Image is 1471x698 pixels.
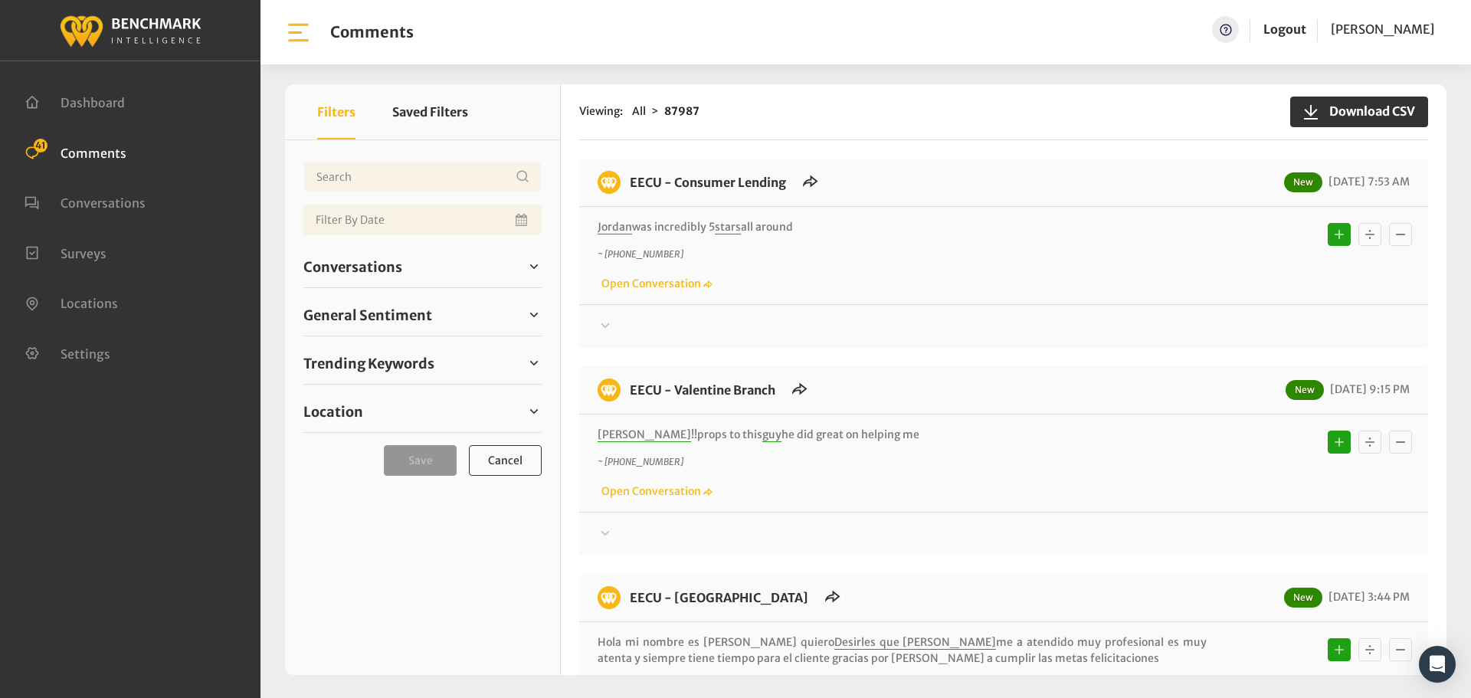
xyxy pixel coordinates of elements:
a: Trending Keywords [303,352,542,375]
span: New [1284,172,1322,192]
img: benchmark [598,171,621,194]
span: [DATE] 3:44 PM [1325,590,1410,604]
i: ~ [PHONE_NUMBER] [598,456,683,467]
a: [PERSON_NAME] [1331,16,1434,43]
span: 41 [34,139,48,152]
button: Saved Filters [392,84,468,139]
div: Basic example [1324,219,1416,250]
a: Open Conversation [598,277,713,290]
p: !!props to this he did great on helping me [598,427,1207,443]
span: New [1286,380,1324,400]
span: Trending Keywords [303,353,434,374]
img: benchmark [598,378,621,401]
input: Date range input field [303,205,542,235]
span: Viewing: [579,103,623,120]
span: [PERSON_NAME] [598,428,691,442]
a: Logout [1263,21,1306,37]
span: Locations [61,296,118,311]
span: New [1284,588,1322,608]
span: [DATE] 7:53 AM [1325,175,1410,188]
h6: EECU - Clinton Way [621,586,817,609]
span: guy [762,428,781,442]
span: Conversations [61,195,146,211]
a: Surveys [25,244,106,260]
span: Dashboard [61,95,125,110]
a: Conversations [25,194,146,209]
button: Download CSV [1290,97,1428,127]
button: Filters [317,84,355,139]
span: General Sentiment [303,305,432,326]
span: Surveys [61,245,106,261]
img: benchmark [598,586,621,609]
h6: EECU - Consumer Lending [621,171,795,194]
span: Desirles que [PERSON_NAME] [834,635,997,650]
strong: 87987 [664,104,699,118]
a: Locations [25,294,118,310]
span: [PERSON_NAME] [1331,21,1434,37]
button: Cancel [469,445,542,476]
a: EECU - Consumer Lending [630,175,786,190]
a: General Sentiment [303,303,542,326]
a: Comments 41 [25,144,126,159]
div: Basic example [1324,427,1416,457]
a: EECU - [GEOGRAPHIC_DATA] [630,590,808,605]
h1: Comments [330,23,414,41]
i: ~ [PHONE_NUMBER] [598,248,683,260]
a: Open Conversation [598,484,713,498]
span: Comments [61,145,126,160]
span: Conversations [303,257,402,277]
a: Location [303,400,542,423]
a: Dashboard [25,93,125,109]
p: Hola mi nombre es [PERSON_NAME] quiero me a atendido muy profesional es muy atenta y siempre tien... [598,634,1207,667]
img: benchmark [59,11,201,49]
a: Conversations [303,255,542,278]
img: bar [285,19,312,46]
button: Open Calendar [513,205,532,235]
p: was incredibly 5 all around [598,219,1207,235]
span: Download CSV [1320,102,1415,120]
span: Settings [61,346,110,361]
input: Username [303,162,542,192]
h6: EECU - Valentine Branch [621,378,785,401]
span: stars [715,220,741,234]
a: Logout [1263,16,1306,43]
div: Basic example [1324,634,1416,665]
span: Location [303,401,363,422]
span: All [632,104,646,118]
div: Open Intercom Messenger [1419,646,1456,683]
span: Jordan [598,220,632,234]
a: EECU - Valentine Branch [630,382,775,398]
a: Settings [25,345,110,360]
span: [DATE] 9:15 PM [1326,382,1410,396]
